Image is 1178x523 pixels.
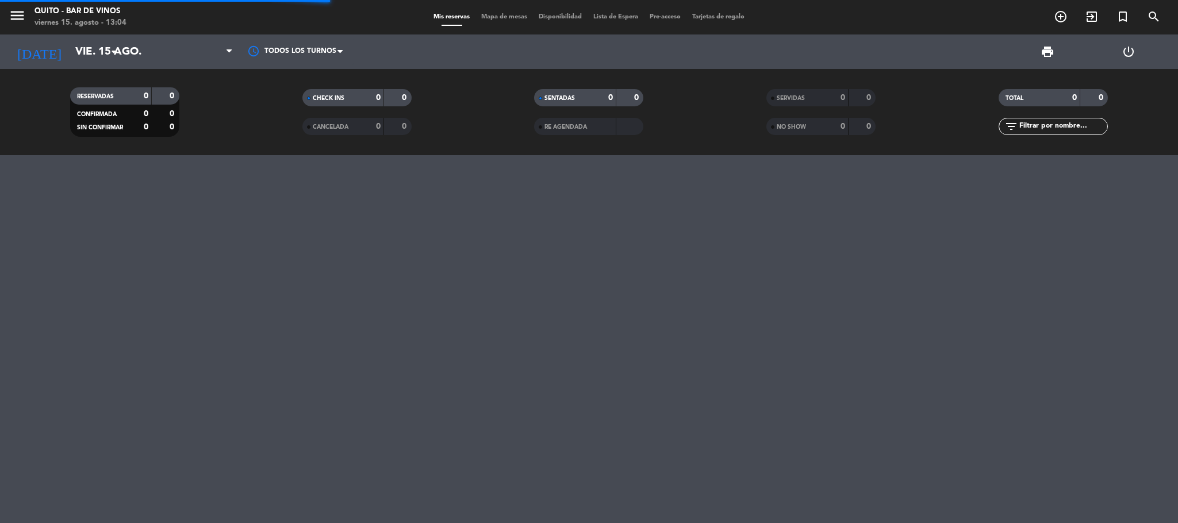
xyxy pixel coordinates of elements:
[841,94,845,102] strong: 0
[9,7,26,28] button: menu
[1088,34,1169,69] div: LOG OUT
[77,94,114,99] span: RESERVADAS
[77,111,117,117] span: CONFIRMADA
[841,122,845,130] strong: 0
[777,124,806,130] span: NO SHOW
[1004,120,1018,133] i: filter_list
[475,14,533,20] span: Mapa de mesas
[533,14,588,20] span: Disponibilidad
[644,14,686,20] span: Pre-acceso
[866,122,873,130] strong: 0
[313,124,348,130] span: CANCELADA
[634,94,641,102] strong: 0
[313,95,344,101] span: CHECK INS
[428,14,475,20] span: Mis reservas
[686,14,750,20] span: Tarjetas de regalo
[144,92,148,100] strong: 0
[34,17,126,29] div: viernes 15. agosto - 13:04
[1116,10,1130,24] i: turned_in_not
[1099,94,1106,102] strong: 0
[1018,120,1107,133] input: Filtrar por nombre...
[1006,95,1023,101] span: TOTAL
[1122,45,1135,59] i: power_settings_new
[77,125,123,130] span: SIN CONFIRMAR
[777,95,805,101] span: SERVIDAS
[402,122,409,130] strong: 0
[1085,10,1099,24] i: exit_to_app
[9,7,26,24] i: menu
[1072,94,1077,102] strong: 0
[1147,10,1161,24] i: search
[402,94,409,102] strong: 0
[170,123,176,131] strong: 0
[544,124,587,130] span: RE AGENDADA
[170,110,176,118] strong: 0
[608,94,613,102] strong: 0
[866,94,873,102] strong: 0
[170,92,176,100] strong: 0
[1054,10,1068,24] i: add_circle_outline
[376,94,381,102] strong: 0
[376,122,381,130] strong: 0
[144,110,148,118] strong: 0
[107,45,121,59] i: arrow_drop_down
[544,95,575,101] span: SENTADAS
[34,6,126,17] div: Quito - Bar de Vinos
[144,123,148,131] strong: 0
[588,14,644,20] span: Lista de Espera
[1041,45,1054,59] span: print
[9,39,70,64] i: [DATE]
